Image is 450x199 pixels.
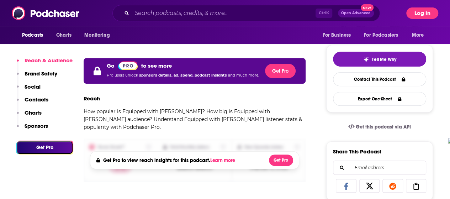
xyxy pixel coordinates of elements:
p: Pro users unlock and much more. [107,70,259,81]
span: New [361,4,374,11]
button: Social [17,83,41,96]
p: Charts [25,109,42,116]
button: open menu [79,28,119,42]
a: Get this podcast via API [343,118,417,136]
button: Reach & Audience [17,57,73,70]
button: Get Pro [17,141,73,154]
button: Brand Safety [17,70,57,83]
button: open menu [318,28,360,42]
a: Pro website [118,61,138,70]
span: Open Advanced [341,11,371,15]
button: open menu [407,28,433,42]
button: Get Pro [265,64,296,78]
span: Get this podcast via API [356,124,411,130]
img: Podchaser - Follow, Share and Rate Podcasts [12,6,80,20]
span: Ctrl K [316,9,332,18]
a: Share on X/Twitter [359,179,380,193]
p: Reach & Audience [25,57,73,64]
img: Podchaser Pro [118,61,138,70]
button: Get Pro [269,155,293,166]
h4: Get Pro to view reach insights for this podcast. [103,157,237,163]
p: Sponsors [25,122,48,129]
span: sponsors details, ad. spend, podcast insights [139,73,228,78]
p: Go [107,62,115,69]
p: How popular is Equipped with [PERSON_NAME]? How big is Equipped with [PERSON_NAME] audience? Unde... [84,108,306,131]
img: tell me why sparkle [363,57,369,62]
div: Search podcasts, credits, & more... [112,5,380,21]
span: Tell Me Why [372,57,396,62]
button: Learn more [210,158,237,163]
input: Email address... [339,161,420,174]
span: More [412,30,424,40]
h3: Reach [84,95,100,102]
span: Charts [56,30,72,40]
button: open menu [17,28,52,42]
span: For Business [323,30,351,40]
a: Copy Link [406,179,427,193]
a: Contact This Podcast [333,72,426,86]
span: Podcasts [22,30,43,40]
input: Search podcasts, credits, & more... [132,7,316,19]
button: Charts [17,109,42,122]
button: open menu [359,28,408,42]
button: tell me why sparkleTell Me Why [333,52,426,67]
p: Brand Safety [25,70,57,77]
button: Open AdvancedNew [338,9,374,17]
button: Export One-Sheet [333,92,426,106]
a: Share on Reddit [382,179,403,193]
p: Social [25,83,41,90]
h3: Share This Podcast [333,148,381,155]
button: Sponsors [17,122,48,136]
p: to see more [141,62,172,69]
span: For Podcasters [364,30,398,40]
a: Share on Facebook [336,179,356,193]
p: Contacts [25,96,48,103]
button: Contacts [17,96,48,109]
button: Log In [406,7,438,19]
div: Search followers [333,161,426,175]
a: Charts [52,28,76,42]
span: Monitoring [84,30,110,40]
